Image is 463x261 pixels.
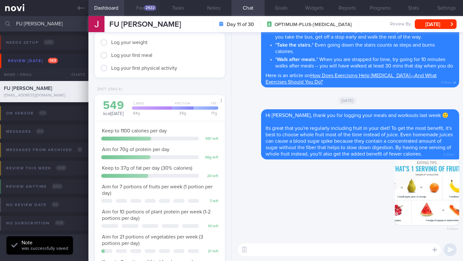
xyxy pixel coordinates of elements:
[266,73,437,85] a: How Does Exercising Help [MEDICAL_DATA]—And What Exercises Should You Do?
[5,146,84,154] div: Messages from Archived
[109,21,181,28] span: FU [PERSON_NAME]
[395,161,459,225] img: Photo by Angena
[51,202,59,207] span: 0 / 1
[202,249,218,254] div: 21 left
[22,239,68,246] div: Note
[130,111,172,115] div: 64 g
[192,102,218,110] div: Fat
[441,79,451,85] span: 11:06am
[4,86,52,91] span: FU [PERSON_NAME]
[390,22,411,27] span: Review By
[52,184,63,189] span: 0 / 62
[338,97,357,104] span: [DATE]
[101,100,125,117] div: kcal [DATE]
[48,58,58,63] span: 1 / 69
[102,147,169,152] span: Aim for 70g of protein per day
[5,219,66,228] div: No subscription
[6,57,59,65] div: Review [DATE]
[444,151,455,157] span: 5:20pm
[275,40,455,55] li: * * Even going down the stairs counts as steps and burns calories.
[101,100,125,111] div: 549
[192,111,218,115] div: 17 g
[22,246,68,251] span: was successfully saved
[5,201,61,209] div: No review date
[43,40,54,45] span: 0 / 85
[63,68,88,81] div: Chats
[39,110,47,116] span: 0 / 3
[277,42,312,48] strong: Take the stairs.
[102,184,213,196] span: Aim for 7 portions of fruits per week (1 portion per day)
[202,199,218,204] div: 7 left
[55,220,65,226] span: 0 / 18
[5,38,56,47] div: Needs setup
[5,127,46,136] div: Messages
[5,164,68,173] div: Review this week
[130,102,172,110] div: Carbs
[4,93,85,98] div: [EMAIL_ADDRESS][DOMAIN_NAME]
[102,209,211,221] span: Aim for 10 portions of plant protein per week (1-2 portions per day)
[266,126,453,157] span: Its great that you're regularly including fruit in your diet! To get the most benefit, it's best ...
[144,5,156,11] div: 2922
[170,111,194,115] div: 35 g
[415,19,457,29] button: [DATE]
[95,87,122,92] div: Diet (Daily)
[202,174,218,179] div: 20 left
[277,28,319,33] strong: Park farther away.
[447,225,458,231] span: 5:20pm
[56,165,67,171] span: 0 / 38
[77,147,83,152] span: 0
[5,109,49,118] div: On sensor
[202,224,218,229] div: 10 left
[102,128,167,133] span: Keep to 1100 calories per day
[266,113,449,118] span: Hi [PERSON_NAME], thank you for logging your meals and workouts last week 🙂
[266,73,437,85] span: Here is an article on
[102,166,192,171] span: Keep to 37g of fat per day (30% calories)
[275,55,455,69] li: * * When you are strapped for time, try going for 10 minutes walks after meals -- you will have w...
[36,129,44,134] span: 0 / 3
[170,102,194,110] div: Protein
[275,26,455,40] li: * * Choose parking spots farther away from the entrance. If you take the bus, get off a stop earl...
[227,21,254,28] strong: Day 11 of 30
[275,22,352,28] span: OPTIMUM-PLUS-[MEDICAL_DATA]
[102,234,203,246] span: Aim for 21 portions of vegetables per week (3 portions per day)
[277,57,316,62] strong: Walk after meals.
[202,137,218,141] div: 551 left
[5,182,64,191] div: Review anytime
[202,155,218,160] div: 36 g left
